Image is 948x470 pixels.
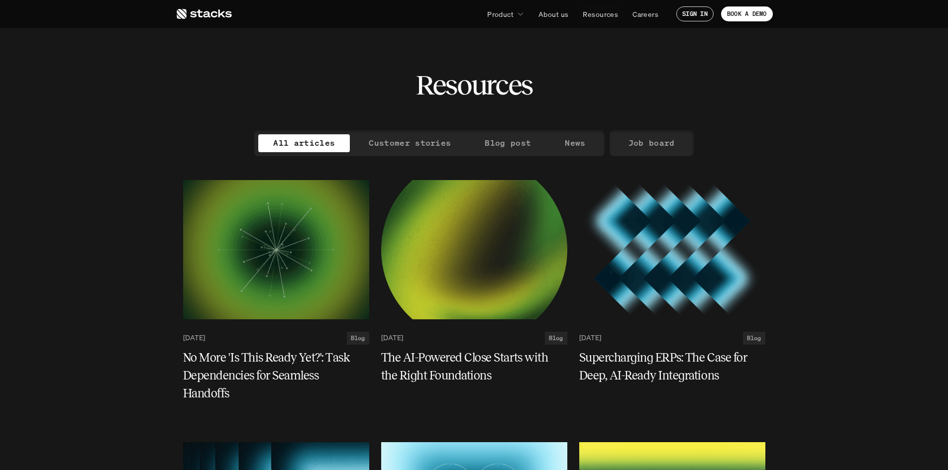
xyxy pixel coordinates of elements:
a: No More 'Is This Ready Yet?': Task Dependencies for Seamless Handoffs [183,349,369,402]
p: Job board [629,136,675,150]
p: About us [538,9,568,19]
a: [DATE]Blog [183,332,369,345]
a: About us [532,5,574,23]
p: Resources [583,9,618,19]
h2: Blog [747,335,761,342]
a: Resources [577,5,624,23]
a: News [550,134,600,152]
a: BOOK A DEMO [721,6,773,21]
p: Customer stories [369,136,451,150]
a: Customer stories [354,134,466,152]
p: [DATE] [579,334,601,342]
h2: Blog [351,335,365,342]
a: All articles [258,134,350,152]
a: SIGN IN [676,6,714,21]
p: Product [487,9,514,19]
p: All articles [273,136,335,150]
a: [DATE]Blog [381,332,567,345]
h5: Supercharging ERPs: The Case for Deep, AI-Ready Integrations [579,349,753,384]
p: Blog post [485,136,531,150]
h2: Resources [416,70,532,100]
a: The AI-Powered Close Starts with the Right Foundations [381,349,567,384]
h2: Blog [549,335,563,342]
p: [DATE] [183,334,205,342]
p: Careers [632,9,658,19]
h5: No More 'Is This Ready Yet?': Task Dependencies for Seamless Handoffs [183,349,357,402]
a: Careers [627,5,664,23]
h5: The AI-Powered Close Starts with the Right Foundations [381,349,555,384]
p: News [565,136,585,150]
a: Job board [614,134,690,152]
a: Supercharging ERPs: The Case for Deep, AI-Ready Integrations [579,349,765,384]
a: Blog post [470,134,546,152]
a: [DATE]Blog [579,332,765,345]
p: [DATE] [381,334,403,342]
p: SIGN IN [682,10,708,17]
p: BOOK A DEMO [727,10,767,17]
